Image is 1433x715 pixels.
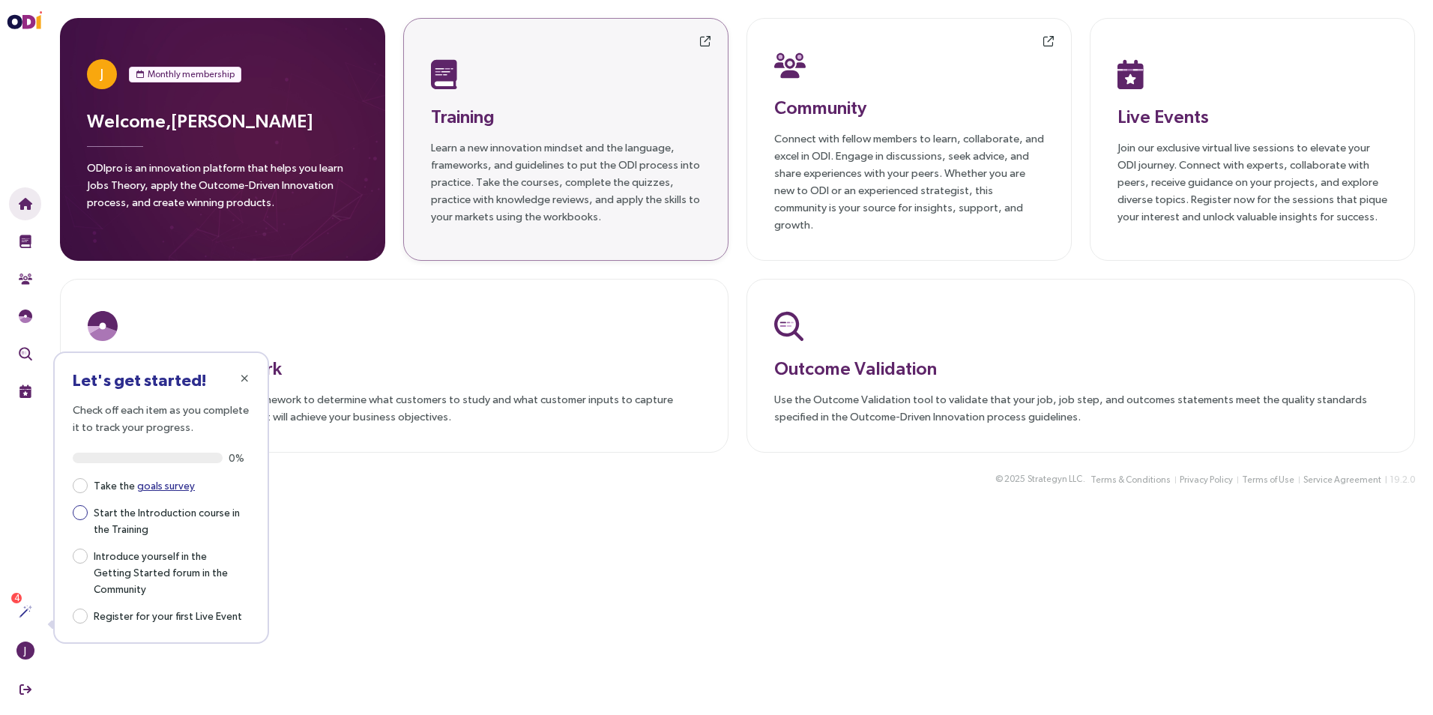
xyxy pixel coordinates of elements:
[19,347,32,360] img: Outcome Validation
[73,371,250,389] h3: Let's get started!
[88,390,701,425] p: Use the Jobs-to-be-Done Needs Framework to determine what customers to study and what customer in...
[1028,472,1082,486] span: Strategyn LLC
[431,59,457,89] img: Training
[431,139,701,225] p: Learn a new innovation mindset and the language, frameworks, and guidelines to put the ODI proces...
[11,593,22,603] sup: 4
[100,59,103,89] span: J
[774,355,1387,381] h3: Outcome Validation
[1180,473,1233,487] span: Privacy Policy
[9,634,41,667] button: J
[774,311,803,341] img: Outcome Validation
[9,225,41,258] button: Training
[14,593,19,603] span: 4
[1179,472,1234,488] button: Privacy Policy
[88,311,118,341] img: JTBD Needs Platform
[19,272,32,286] img: Community
[9,187,41,220] button: Home
[774,94,1044,121] h3: Community
[88,606,248,624] span: Register for your first Live Event
[19,605,32,618] img: Actions
[9,595,41,628] button: Actions
[24,642,26,660] span: J
[9,262,41,295] button: Community
[9,673,41,706] button: Sign Out
[88,546,250,597] span: Introduce yourself in the Getting Started forum in the Community
[1390,474,1415,485] span: 19.2.0
[87,159,358,220] p: ODIpro is an innovation platform that helps you learn Jobs Theory, apply the Outcome-Driven Innov...
[87,107,358,134] h3: Welcome, [PERSON_NAME]
[229,453,250,463] span: 0%
[137,480,195,492] a: goals survey
[88,476,201,494] span: Take the
[1241,472,1295,488] button: Terms of Use
[9,337,41,370] button: Outcome Validation
[9,375,41,408] button: Live Events
[9,300,41,333] button: Needs Framework
[774,390,1387,425] p: Use the Outcome Validation tool to validate that your job, job step, and outcomes statements meet...
[774,130,1044,233] p: Connect with fellow members to learn, collaborate, and excel in ODI. Engage in discussions, seek ...
[19,384,32,398] img: Live Events
[1303,472,1382,488] button: Service Agreement
[19,310,32,323] img: JTBD Needs Framework
[1303,473,1381,487] span: Service Agreement
[1117,139,1387,225] p: Join our exclusive virtual live sessions to elevate your ODI journey. Connect with experts, colla...
[1117,103,1387,130] h3: Live Events
[774,50,806,80] img: Community
[73,401,250,435] p: Check off each item as you complete it to track your progress.
[88,355,701,381] h3: JTBD Needs Framework
[1027,471,1083,487] button: Strategyn LLC
[1242,473,1294,487] span: Terms of Use
[995,471,1085,487] div: © 2025 .
[431,103,701,130] h3: Training
[1090,472,1171,488] button: Terms & Conditions
[148,67,235,82] span: Monthly membership
[1117,59,1144,89] img: Live Events
[19,235,32,248] img: Training
[1090,473,1171,487] span: Terms & Conditions
[88,503,250,537] span: Start the Introduction course in the Training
